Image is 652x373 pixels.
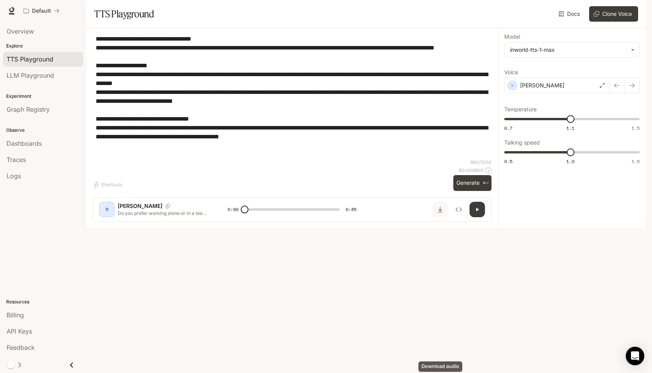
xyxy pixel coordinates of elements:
[20,3,63,19] button: All workspaces
[451,202,466,217] button: Inspect
[162,204,173,208] button: Copy Voice ID
[94,6,154,22] h1: TTS Playground
[118,210,209,216] p: Do you prefer working alone or in a team? "I enjoy working in a team because I believe collaborat...
[228,206,238,213] span: 0:00
[589,6,638,22] button: Clone Voice
[557,6,583,22] a: Docs
[504,34,520,39] p: Model
[632,125,640,131] span: 1.5
[346,206,356,213] span: 0:45
[432,202,448,217] button: Download audio
[453,175,492,191] button: Generate⌘⏎
[626,347,644,365] div: Open Intercom Messenger
[504,140,540,145] p: Talking speed
[566,125,574,131] span: 1.1
[632,158,640,165] span: 1.5
[118,202,162,210] p: [PERSON_NAME]
[566,158,574,165] span: 1.0
[504,107,537,112] p: Temperature
[419,361,463,372] div: Download audio
[504,70,518,75] p: Voice
[101,203,113,216] div: D
[505,43,639,57] div: inworld-tts-1-max
[520,82,564,89] p: [PERSON_NAME]
[483,181,488,186] p: ⌘⏎
[32,8,51,14] p: Default
[504,158,512,165] span: 0.5
[504,125,512,131] span: 0.7
[510,46,627,54] div: inworld-tts-1-max
[93,179,125,191] button: Shortcuts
